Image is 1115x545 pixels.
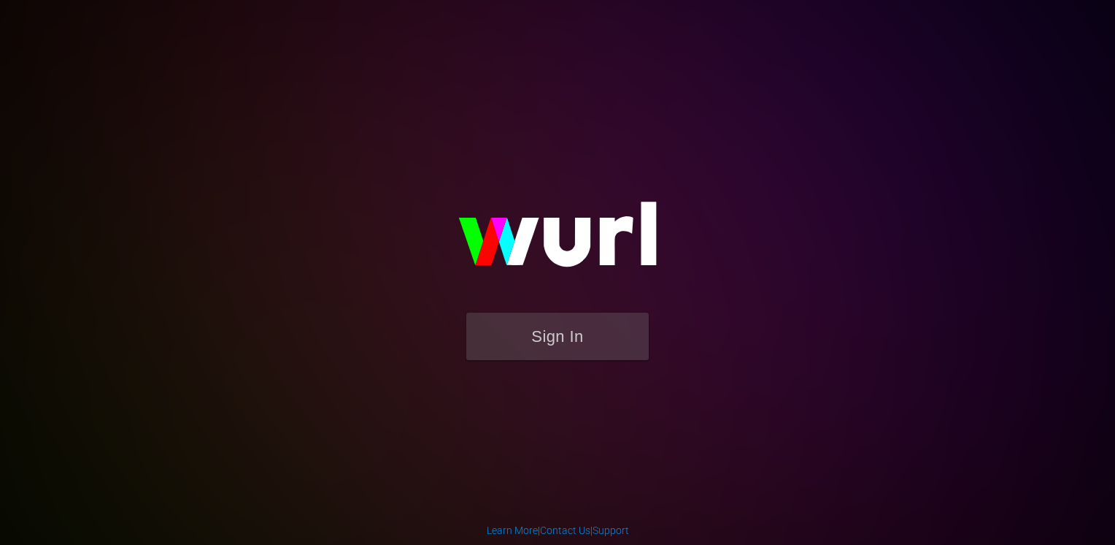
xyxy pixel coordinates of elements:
[593,525,629,536] a: Support
[487,525,538,536] a: Learn More
[487,523,629,538] div: | |
[412,170,703,312] img: wurl-logo-on-black-223613ac3d8ba8fe6dc639794a292ebdb59501304c7dfd60c99c58986ef67473.svg
[466,313,649,360] button: Sign In
[540,525,590,536] a: Contact Us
